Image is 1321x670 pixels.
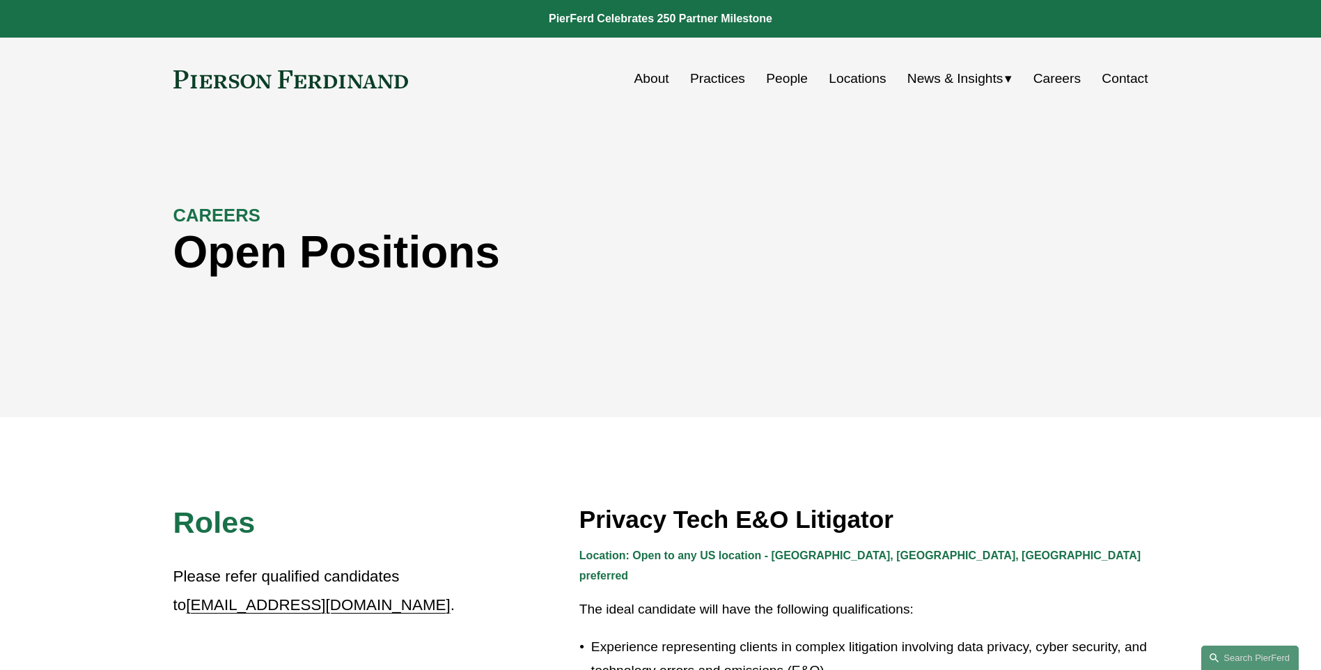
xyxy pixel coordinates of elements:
[1102,65,1148,92] a: Contact
[173,205,260,225] strong: CAREERS
[186,596,450,614] a: [EMAIL_ADDRESS][DOMAIN_NAME]
[1033,65,1081,92] a: Careers
[907,67,1003,91] span: News & Insights
[634,65,669,92] a: About
[907,65,1013,92] a: folder dropdown
[579,504,1148,535] h3: Privacy Tech E&O Litigator
[1201,646,1299,670] a: Search this site
[173,563,458,619] p: Please refer qualified candidates to .
[579,598,1148,622] p: The ideal candidate will have the following qualifications:
[173,227,905,278] h1: Open Positions
[579,550,1144,582] strong: Location: Open to any US location - [GEOGRAPHIC_DATA], [GEOGRAPHIC_DATA], [GEOGRAPHIC_DATA] prefe...
[690,65,745,92] a: Practices
[173,506,256,539] span: Roles
[829,65,886,92] a: Locations
[766,65,808,92] a: People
